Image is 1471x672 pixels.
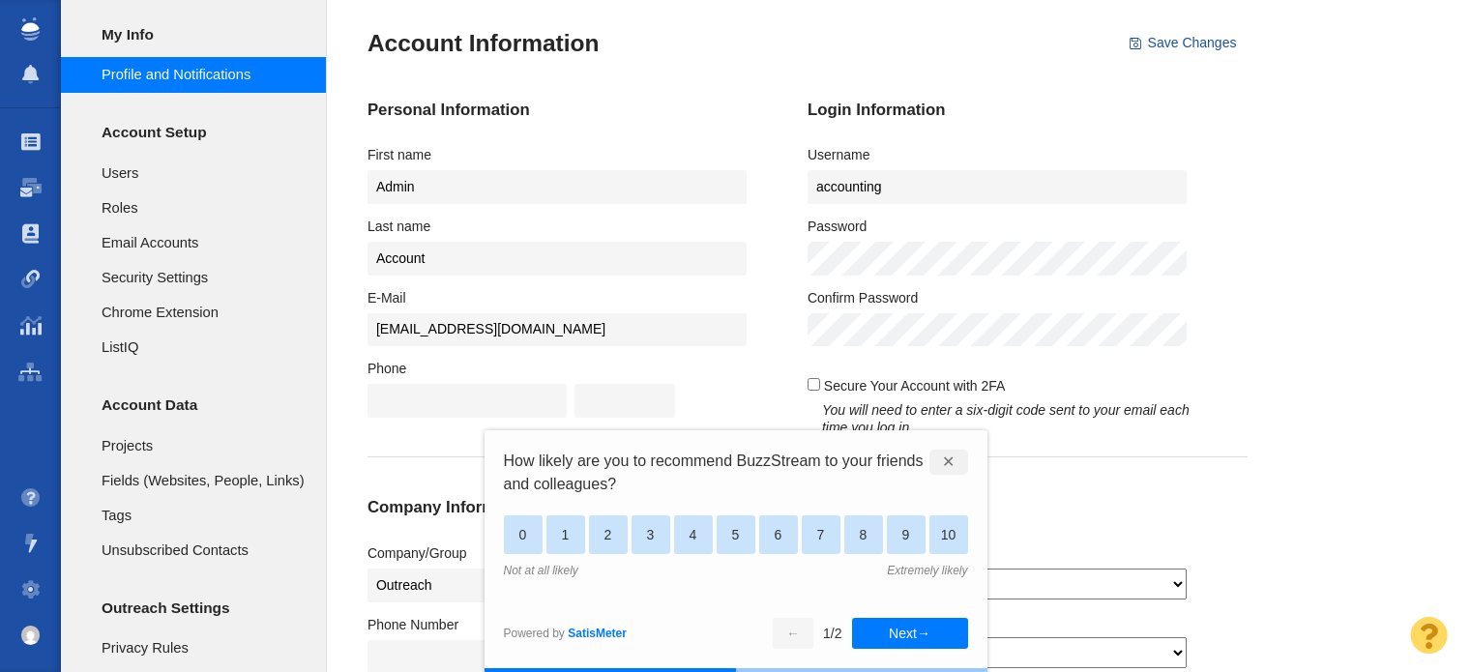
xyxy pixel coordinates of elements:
[844,515,883,554] div: 8
[674,515,713,554] div: 4
[808,289,918,307] label: Confirm Password
[21,17,39,41] img: buzzstream_logo_iconsimple.png
[368,218,430,235] label: Last name
[1118,27,1248,60] button: Save Changes
[504,625,627,642] div: Powered by
[808,218,867,235] label: Password
[504,515,543,554] div: 0
[887,515,926,554] div: 9
[546,515,585,554] div: 1
[368,146,431,163] label: First name
[887,562,967,579] div: Extremely likely
[808,146,870,163] label: Username
[504,450,929,496] span: How likely are you to recommend BuzzStream to your friends and colleagues?
[368,29,600,57] h3: Account Information
[102,302,305,323] span: Chrome Extension
[824,378,1006,394] span: Secure Your Account with 2FA
[368,616,458,633] label: Phone Number
[773,618,813,649] button: ←
[504,562,578,579] div: Not at all likely
[21,626,41,645] img: 11a9b8c779f57ca999ffce8f8ad022bf
[102,505,305,526] span: Tags
[102,336,305,358] span: ListIQ
[102,540,305,561] span: Unsubscribed Contacts
[102,64,305,85] span: Profile and Notifications
[929,450,968,475] div: ✕
[368,360,406,377] label: Phone
[568,627,627,640] a: SatisMeter
[368,544,467,562] label: Company/Group
[929,515,968,554] div: 10
[589,515,628,554] div: 2
[368,498,767,517] h4: Company Information
[852,618,968,649] button: Next→
[802,515,840,554] div: 7
[808,378,820,391] input: Secure Your Account with 2FA
[808,498,1207,517] h4: Other Settings
[102,470,305,491] span: Fields (Websites, People, Links)
[102,162,305,184] span: Users
[368,101,767,120] h4: Personal Information
[102,232,305,253] span: Email Accounts
[102,435,305,456] span: Projects
[102,197,305,219] span: Roles
[822,402,1190,435] em: You will need to enter a six-digit code sent to your email each time you log in.
[759,515,798,554] div: 6
[717,515,755,554] div: 5
[808,101,1207,120] h4: Login Information
[632,515,670,554] div: 3
[102,267,305,288] span: Security Settings
[368,289,406,307] label: E-Mail
[823,625,841,642] div: 1 / 2
[102,637,305,658] span: Privacy Rules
